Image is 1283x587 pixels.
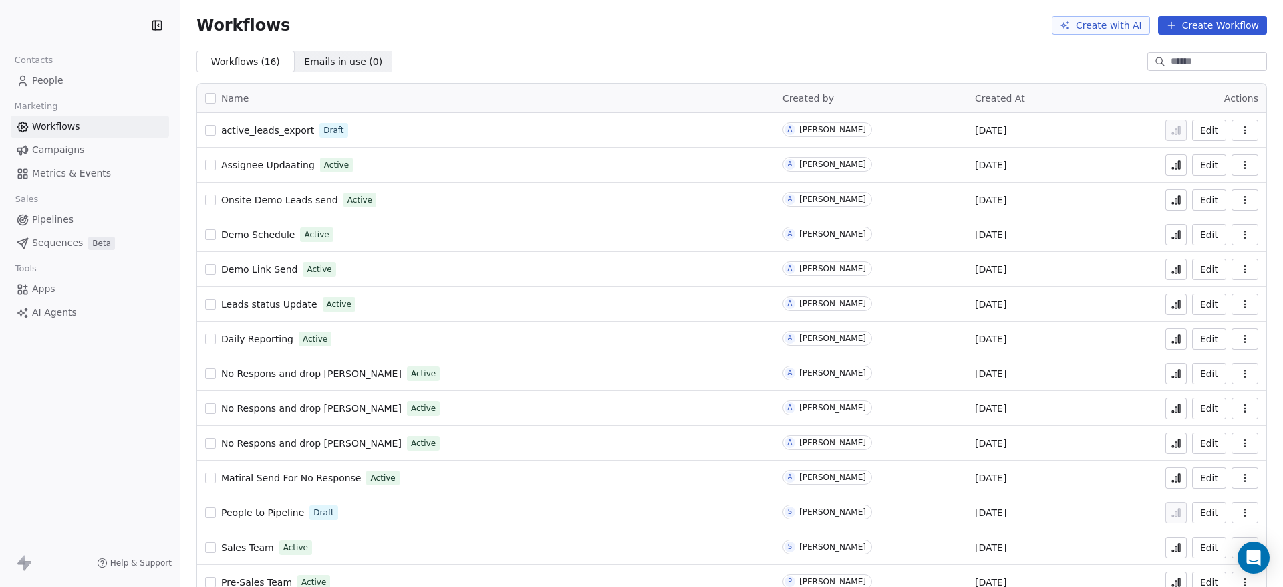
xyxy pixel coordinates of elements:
[1192,189,1226,211] button: Edit
[347,194,372,206] span: Active
[221,228,295,241] a: Demo Schedule
[975,332,1006,346] span: [DATE]
[975,541,1006,554] span: [DATE]
[11,70,169,92] a: People
[221,193,338,207] a: Onsite Demo Leads send
[799,473,866,482] div: [PERSON_NAME]
[975,228,1006,241] span: [DATE]
[788,333,793,344] div: A
[32,213,74,227] span: Pipelines
[411,437,436,449] span: Active
[788,368,793,378] div: A
[221,506,304,519] a: People to Pipeline
[327,298,351,310] span: Active
[11,209,169,231] a: Pipelines
[1192,328,1226,350] button: Edit
[32,236,83,250] span: Sequences
[1192,293,1226,315] button: Edit
[221,471,361,485] a: Matiral Send For No Response
[799,160,866,169] div: [PERSON_NAME]
[788,124,793,135] div: A
[1052,16,1150,35] button: Create with AI
[782,93,834,104] span: Created by
[323,124,343,136] span: Draft
[32,282,55,296] span: Apps
[799,299,866,308] div: [PERSON_NAME]
[221,334,293,344] span: Daily Reporting
[1192,502,1226,523] button: Edit
[9,259,42,279] span: Tools
[788,263,793,274] div: A
[1192,433,1226,454] button: Edit
[788,576,792,587] div: P
[196,16,290,35] span: Workflows
[11,302,169,324] a: AI Agents
[110,558,172,568] span: Help & Support
[221,438,402,449] span: No Respons and drop [PERSON_NAME]
[221,437,402,450] a: No Respons and drop [PERSON_NAME]
[283,542,308,554] span: Active
[975,402,1006,415] span: [DATE]
[788,229,793,239] div: A
[221,541,274,554] a: Sales Team
[799,438,866,447] div: [PERSON_NAME]
[221,299,317,310] span: Leads status Update
[975,93,1025,104] span: Created At
[1192,363,1226,384] a: Edit
[799,229,866,239] div: [PERSON_NAME]
[799,577,866,586] div: [PERSON_NAME]
[9,189,44,209] span: Sales
[975,298,1006,311] span: [DATE]
[1224,93,1258,104] span: Actions
[975,506,1006,519] span: [DATE]
[1192,154,1226,176] button: Edit
[97,558,172,568] a: Help & Support
[1192,224,1226,245] a: Edit
[799,542,866,552] div: [PERSON_NAME]
[788,194,793,205] div: A
[11,162,169,185] a: Metrics & Events
[32,74,63,88] span: People
[221,158,315,172] a: Assignee Updaating
[88,237,115,250] span: Beta
[975,367,1006,380] span: [DATE]
[1192,537,1226,558] a: Edit
[221,92,249,106] span: Name
[975,193,1006,207] span: [DATE]
[9,96,63,116] span: Marketing
[307,263,331,275] span: Active
[221,332,293,346] a: Daily Reporting
[788,159,793,170] div: A
[1192,120,1226,141] button: Edit
[221,125,314,136] span: active_leads_export
[221,124,314,137] a: active_leads_export
[303,333,327,345] span: Active
[411,402,436,415] span: Active
[221,402,402,415] a: No Respons and drop [PERSON_NAME]
[1192,467,1226,489] button: Edit
[221,367,402,380] a: No Respons and drop [PERSON_NAME]
[313,507,333,519] span: Draft
[411,368,436,380] span: Active
[221,507,304,518] span: People to Pipeline
[221,298,317,311] a: Leads status Update
[11,116,169,138] a: Workflows
[221,195,338,205] span: Onsite Demo Leads send
[1238,542,1270,574] div: Open Intercom Messenger
[799,403,866,413] div: [PERSON_NAME]
[788,507,792,517] div: S
[11,232,169,254] a: SequencesBeta
[32,306,77,320] span: AI Agents
[975,158,1006,172] span: [DATE]
[788,472,793,483] div: A
[788,298,793,309] div: A
[304,55,382,69] span: Emails in use ( 0 )
[304,229,329,241] span: Active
